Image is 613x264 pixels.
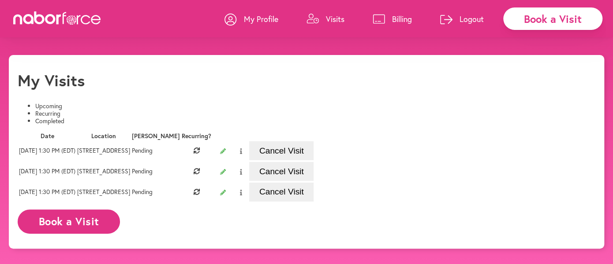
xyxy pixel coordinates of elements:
[18,209,120,234] button: Book a Visit
[460,14,484,24] p: Logout
[373,6,412,32] a: Billing
[131,141,180,161] td: Pending
[35,110,595,117] li: Recurring
[131,182,180,202] td: Pending
[131,161,180,181] td: Pending
[19,132,76,140] th: Date
[19,182,76,202] td: [DATE] 1:30 PM (EDT)
[35,103,595,110] li: Upcoming
[503,7,602,30] div: Book a Visit
[181,132,212,140] th: Recurring?
[19,141,76,161] td: [DATE] 1:30 PM (EDT)
[249,141,314,160] button: Cancel Visit
[440,6,484,32] a: Logout
[326,14,344,24] p: Visits
[35,117,595,125] li: Completed
[392,14,412,24] p: Billing
[249,162,314,181] button: Cancel Visit
[131,132,180,140] th: [PERSON_NAME]
[19,161,76,181] td: [DATE] 1:30 PM (EDT)
[18,71,85,90] h1: My Visits
[244,14,278,24] p: My Profile
[77,182,131,202] td: [STREET_ADDRESS]
[77,132,131,140] th: Location
[77,161,131,181] td: [STREET_ADDRESS]
[249,183,314,202] button: Cancel Visit
[77,141,131,161] td: [STREET_ADDRESS]
[306,6,344,32] a: Visits
[18,216,120,224] a: Book a Visit
[224,6,278,32] a: My Profile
